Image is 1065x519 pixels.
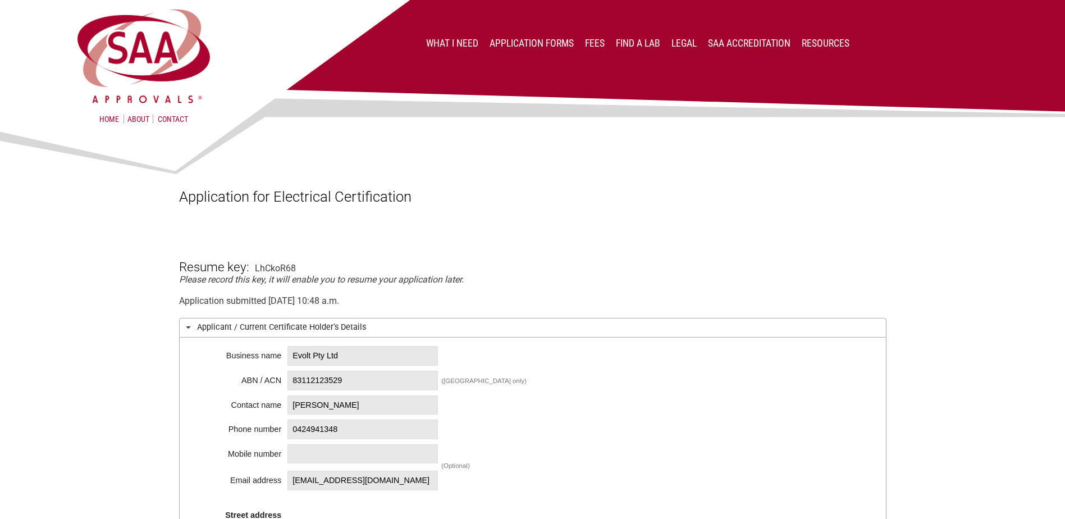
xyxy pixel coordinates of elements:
[197,348,281,359] div: Business name
[179,240,249,274] h3: Resume key:
[287,471,438,490] span: [EMAIL_ADDRESS][DOMAIN_NAME]
[671,38,697,49] a: Legal
[802,38,849,49] a: Resources
[124,115,153,124] a: About
[490,38,574,49] a: Application Forms
[158,115,188,124] a: Contact
[708,38,790,49] a: SAA Accreditation
[441,462,470,469] div: (Optional)
[441,377,527,384] div: ([GEOGRAPHIC_DATA] only)
[287,346,438,366] span: Evolt Pty Ltd
[75,7,213,106] img: SAA Approvals
[426,38,478,49] a: What I Need
[197,397,281,408] div: Contact name
[179,295,886,306] div: Application submitted [DATE] 10:48 a.m.
[616,38,660,49] a: Find a lab
[287,371,438,390] span: 83112123529
[99,115,119,124] a: Home
[197,446,281,457] div: Mobile number
[179,188,886,205] h1: Application for Electrical Certification
[287,420,438,439] span: 0424941348
[197,472,281,484] div: Email address
[179,274,464,285] em: Please record this key, it will enable you to resume your application later.
[197,372,281,384] div: ABN / ACN
[287,395,438,415] span: [PERSON_NAME]
[585,38,605,49] a: Fees
[197,421,281,432] div: Phone number
[179,318,886,338] h3: Applicant / Current Certificate Holder’s Details
[255,263,296,274] div: LhCkoR68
